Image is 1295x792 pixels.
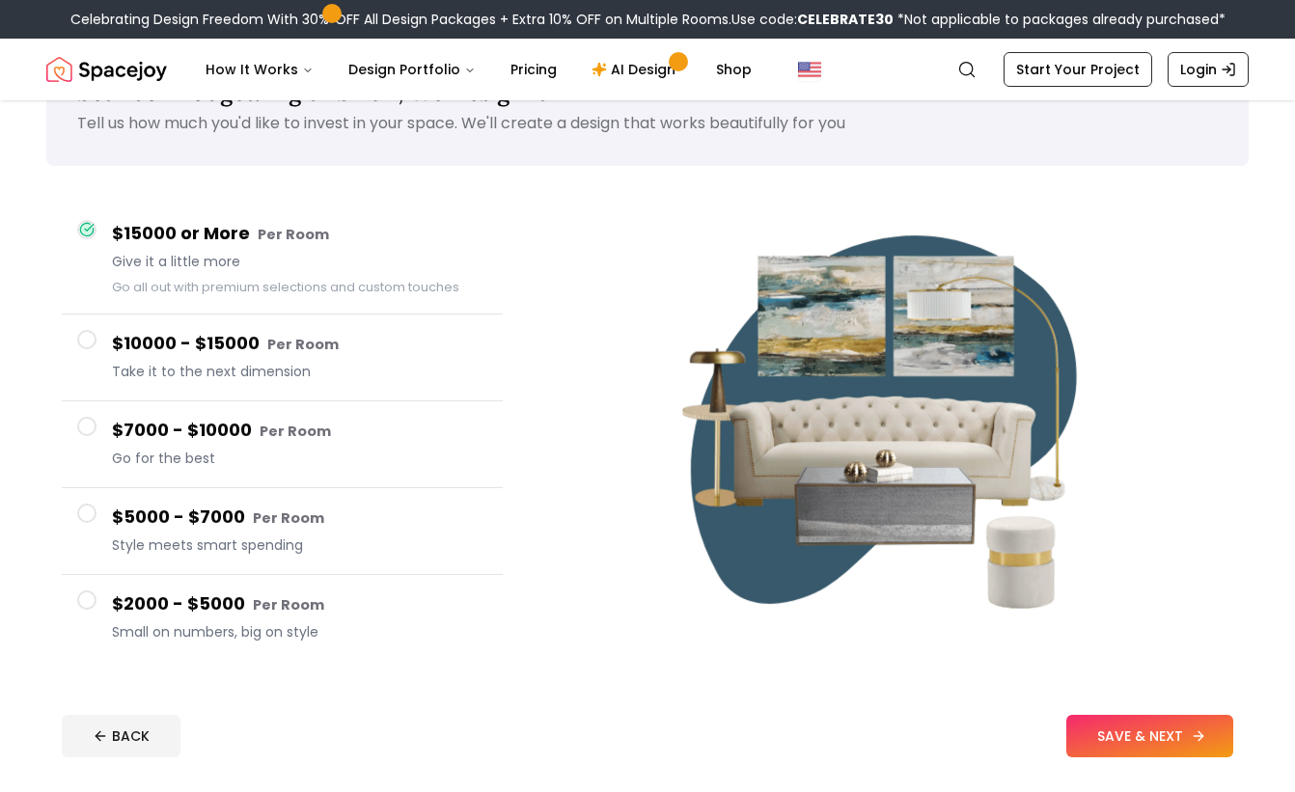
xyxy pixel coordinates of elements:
p: Tell us how much you'd like to invest in your space. We'll create a design that works beautifully... [77,112,1218,135]
span: Use code: [731,10,894,29]
button: SAVE & NEXT [1066,715,1233,757]
h4: $10000 - $15000 [112,330,487,358]
button: $7000 - $10000 Per RoomGo for the best [62,401,503,488]
h4: $7000 - $10000 [112,417,487,445]
nav: Global [46,39,1249,100]
button: Design Portfolio [333,50,491,89]
h4: $2000 - $5000 [112,590,487,618]
button: $2000 - $5000 Per RoomSmall on numbers, big on style [62,575,503,661]
a: Pricing [495,50,572,89]
a: Shop [701,50,767,89]
small: Per Room [253,595,324,614]
h4: $5000 - $7000 [112,504,487,532]
a: Login [1168,52,1249,87]
div: Celebrating Design Freedom With 30% OFF All Design Packages + Extra 10% OFF on Multiple Rooms. [70,10,1226,29]
h4: $15000 or More [112,220,487,248]
span: Take it to the next dimension [112,362,487,381]
button: $10000 - $15000 Per RoomTake it to the next dimension [62,314,503,401]
span: Small on numbers, big on style [112,622,487,642]
nav: Main [190,50,767,89]
small: Go all out with premium selections and custom touches [112,279,459,295]
img: Spacejoy Logo [46,50,167,89]
small: Per Room [258,225,329,244]
button: BACK [62,715,180,757]
button: How It Works [190,50,329,89]
a: Spacejoy [46,50,167,89]
span: *Not applicable to packages already purchased* [894,10,1226,29]
img: United States [798,58,821,81]
small: Per Room [253,508,324,528]
a: AI Design [576,50,697,89]
small: Per Room [267,335,339,354]
a: Start Your Project [1004,52,1152,87]
span: Go for the best [112,449,487,468]
b: CELEBRATE30 [797,10,894,29]
span: Style meets smart spending [112,535,487,555]
span: Give it a little more [112,252,487,271]
small: Per Room [260,422,331,441]
button: $15000 or More Per RoomGive it a little moreGo all out with premium selections and custom touches [62,205,503,314]
button: $5000 - $7000 Per RoomStyle meets smart spending [62,488,503,575]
